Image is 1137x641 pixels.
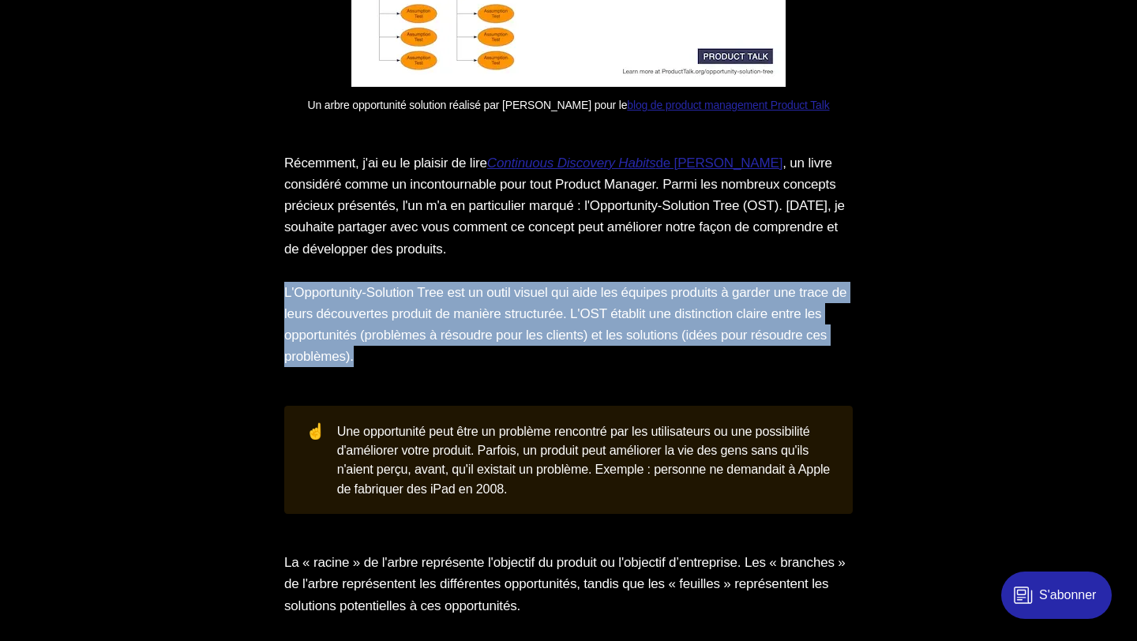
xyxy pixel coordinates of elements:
[988,564,1137,641] iframe: portal-trigger
[308,99,628,111] span: Un arbre opportunité solution réalisé par [PERSON_NAME] pour le
[306,422,336,498] div: ☝️
[284,552,853,617] p: La « racine » de l'arbre représente l'objectif du produit ou l'objectif d’entreprise. Les « branc...
[337,422,831,498] div: Une opportunité peut être un problème rencontré par les utilisateurs ou une possibilité d'amélior...
[487,156,782,171] a: Continuous Discovery Habitsde [PERSON_NAME]
[627,99,829,111] a: blog de product management Product Talk
[487,156,656,171] em: Continuous Discovery Habits
[284,282,853,368] p: L'Opportunity-Solution Tree est un outil visuel qui aide les équipes produits à garder une trace ...
[284,152,853,260] p: Récemment, j'ai eu le plaisir de lire , un livre considéré comme un incontournable pour tout Prod...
